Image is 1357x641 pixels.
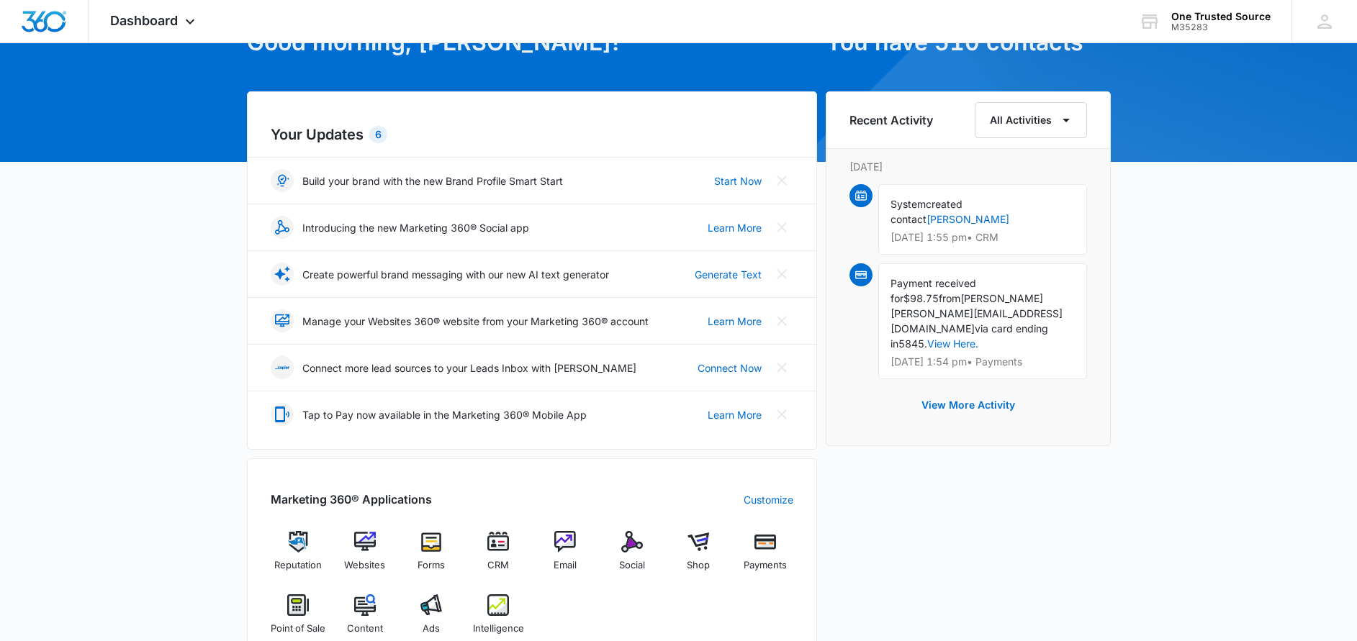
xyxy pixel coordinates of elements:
[302,360,636,376] p: Connect more lead sources to your Leads Inbox with [PERSON_NAME]
[849,159,1087,174] p: [DATE]
[770,263,793,286] button: Close
[302,407,587,422] p: Tap to Pay now available in the Marketing 360® Mobile App
[975,102,1087,138] button: All Activities
[770,356,793,379] button: Close
[960,292,1043,304] span: [PERSON_NAME]
[271,622,325,636] span: Point of Sale
[891,307,1063,335] span: [PERSON_NAME][EMAIL_ADDRESS][DOMAIN_NAME]
[471,531,526,583] a: CRM
[671,531,726,583] a: Shop
[898,337,927,350] span: 5845.
[770,169,793,192] button: Close
[891,232,1075,242] p: [DATE] 1:55 pm • CRM
[418,558,445,573] span: Forms
[271,491,432,508] h2: Marketing 360® Applications
[770,309,793,332] button: Close
[473,622,524,636] span: Intelligence
[619,558,645,573] span: Social
[554,558,577,573] span: Email
[369,126,387,143] div: 6
[698,360,762,376] a: Connect Now
[344,558,385,573] span: Websites
[903,292,939,304] span: $98.75
[907,388,1029,422] button: View More Activity
[695,267,762,282] a: Generate Text
[347,622,383,636] span: Content
[708,220,762,235] a: Learn More
[110,13,178,28] span: Dashboard
[337,531,392,583] a: Websites
[738,531,793,583] a: Payments
[891,198,926,210] span: System
[708,314,762,329] a: Learn More
[708,407,762,422] a: Learn More
[1171,22,1271,32] div: account id
[744,492,793,507] a: Customize
[714,173,762,188] a: Start Now
[927,213,1009,225] a: [PERSON_NAME]
[939,292,960,304] span: from
[1171,11,1271,22] div: account name
[770,216,793,239] button: Close
[302,173,563,188] p: Build your brand with the new Brand Profile Smart Start
[891,198,962,225] span: created contact
[302,267,609,282] p: Create powerful brand messaging with our new AI text generator
[271,124,793,145] h2: Your Updates
[271,531,326,583] a: Reputation
[487,558,509,573] span: CRM
[404,531,459,583] a: Forms
[891,357,1075,367] p: [DATE] 1:54 pm • Payments
[604,531,659,583] a: Social
[538,531,593,583] a: Email
[849,112,933,129] h6: Recent Activity
[423,622,440,636] span: Ads
[744,558,787,573] span: Payments
[927,337,978,350] a: View Here.
[302,314,649,329] p: Manage your Websites 360® website from your Marketing 360® account
[687,558,710,573] span: Shop
[770,403,793,426] button: Close
[302,220,529,235] p: Introducing the new Marketing 360® Social app
[891,277,976,304] span: Payment received for
[274,558,322,573] span: Reputation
